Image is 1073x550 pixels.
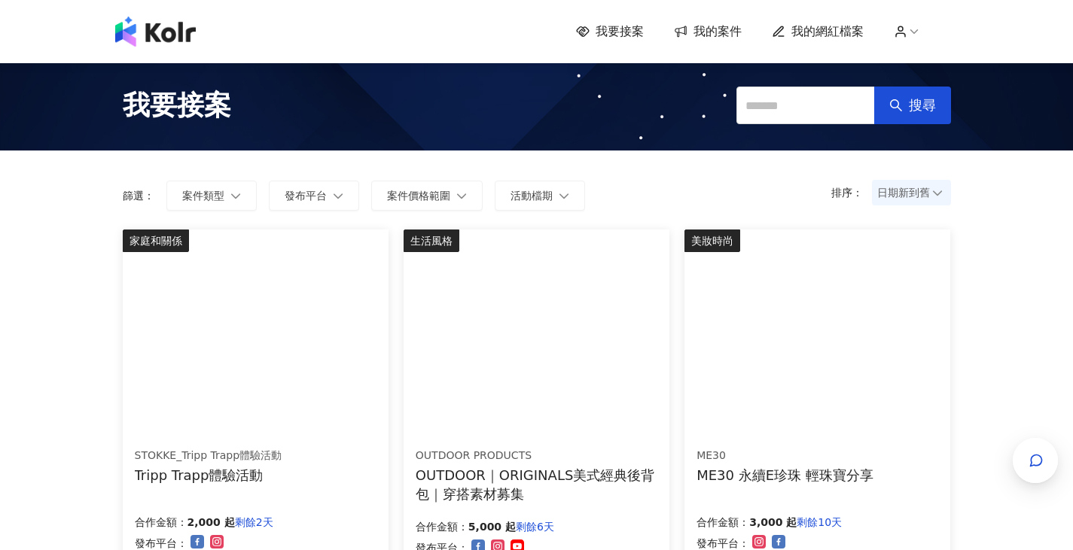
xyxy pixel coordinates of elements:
[791,23,864,40] span: 我的網紅檔案
[684,229,740,252] div: 美妝時尚
[123,229,388,429] img: 坐上tripp trapp、體驗專注繪畫創作
[371,181,483,211] button: 案件價格範圍
[166,181,257,211] button: 案件類型
[416,518,468,536] p: 合作金額：
[269,181,359,211] button: 發布平台
[877,181,946,204] span: 日期新到舊
[495,181,585,211] button: 活動檔期
[404,229,459,252] div: 生活風格
[874,87,951,124] button: 搜尋
[135,513,187,531] p: 合作金額：
[135,466,282,485] div: Tripp Trapp體驗活動
[889,99,903,112] span: search
[135,448,282,463] div: STOKKE_Tripp Trapp體驗活動
[596,23,644,40] span: 我要接案
[404,229,669,429] img: 【OUTDOOR】ORIGINALS美式經典後背包M
[123,229,189,252] div: 家庭和關係
[831,187,872,199] p: 排序：
[387,190,450,202] span: 案件價格範圍
[123,87,231,124] span: 我要接案
[697,448,873,463] div: ME30
[235,513,273,531] p: 剩餘2天
[182,190,224,202] span: 案件類型
[697,513,749,531] p: 合作金額：
[187,513,235,531] p: 2,000 起
[416,448,657,463] div: OUTDOOR PRODUCTS
[674,23,742,40] a: 我的案件
[115,17,196,47] img: logo
[697,466,873,485] div: ME30 永續E珍珠 輕珠寶分享
[468,518,516,536] p: 5,000 起
[772,23,864,40] a: 我的網紅檔案
[909,97,936,114] span: 搜尋
[516,518,554,536] p: 剩餘6天
[285,190,327,202] span: 發布平台
[576,23,644,40] a: 我要接案
[416,466,657,503] div: OUTDOOR｜ORIGINALS美式經典後背包｜穿搭素材募集
[693,23,742,40] span: 我的案件
[684,229,950,429] img: ME30 永續E珍珠 系列輕珠寶
[511,190,553,202] span: 活動檔期
[123,190,154,202] p: 篩選：
[749,513,797,531] p: 3,000 起
[797,513,842,531] p: 剩餘10天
